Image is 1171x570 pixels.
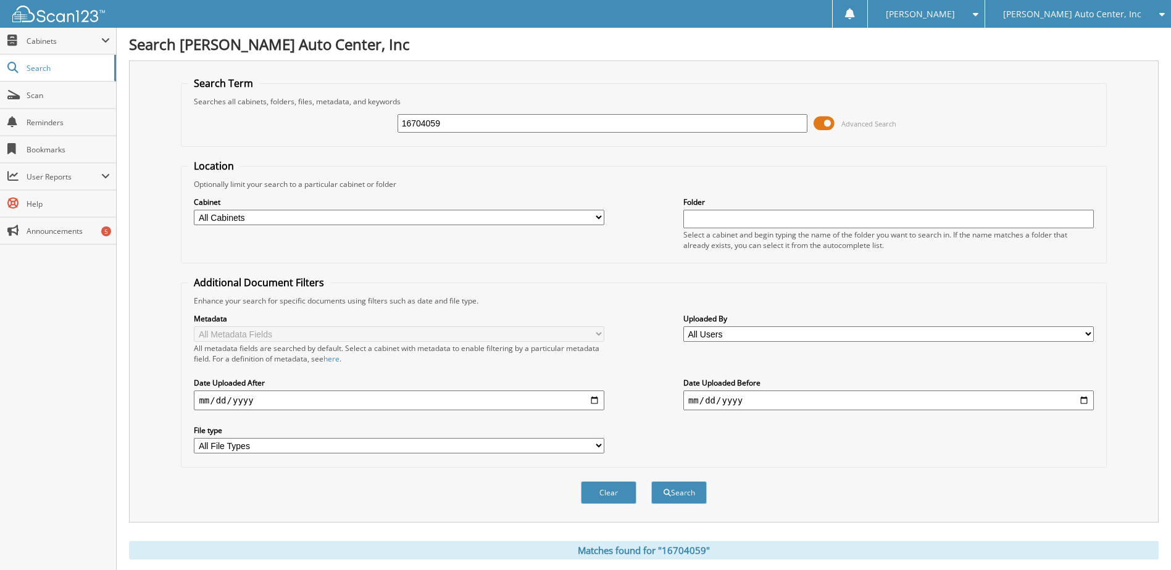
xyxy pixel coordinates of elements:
[188,159,240,173] legend: Location
[194,425,604,436] label: File type
[188,96,1099,107] div: Searches all cabinets, folders, files, metadata, and keywords
[27,90,110,101] span: Scan
[683,390,1094,410] input: end
[323,353,340,364] a: here
[188,179,1099,189] div: Optionally limit your search to a particular cabinet or folder
[27,171,101,182] span: User Reports
[27,63,108,73] span: Search
[194,378,604,388] label: Date Uploaded After
[683,197,1094,207] label: Folder
[129,34,1159,54] h1: Search [PERSON_NAME] Auto Center, Inc
[194,343,604,364] div: All metadata fields are searched by default. Select a cabinet with metadata to enable filtering b...
[27,226,110,236] span: Announcements
[683,313,1094,324] label: Uploaded By
[188,295,1099,306] div: Enhance your search for specific documents using filters such as date and file type.
[581,481,636,504] button: Clear
[188,276,330,289] legend: Additional Document Filters
[683,229,1094,250] div: Select a cabinet and begin typing the name of the folder you want to search in. If the name match...
[194,313,604,324] label: Metadata
[27,144,110,155] span: Bookmarks
[188,76,259,90] legend: Search Term
[129,541,1159,560] div: Matches found for "16704059"
[651,481,707,504] button: Search
[841,119,896,128] span: Advanced Search
[27,117,110,128] span: Reminders
[194,197,604,207] label: Cabinet
[101,226,111,236] div: 5
[27,36,101,46] span: Cabinets
[886,10,955,18] span: [PERSON_NAME]
[1003,10,1141,18] span: [PERSON_NAME] Auto Center, Inc
[27,199,110,209] span: Help
[194,390,604,410] input: start
[683,378,1094,388] label: Date Uploaded Before
[12,6,105,22] img: scan123-logo-white.svg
